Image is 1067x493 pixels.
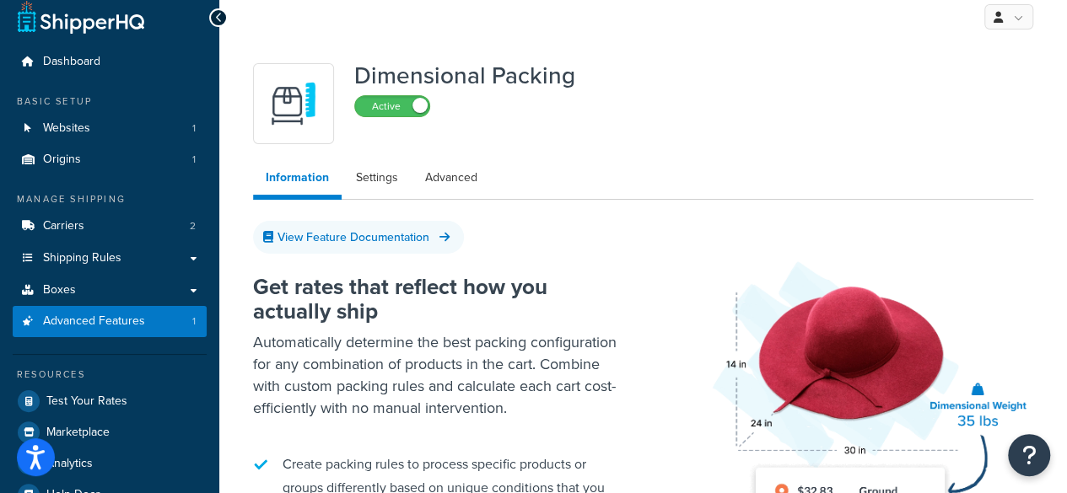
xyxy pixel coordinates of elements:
[343,161,411,195] a: Settings
[192,153,196,167] span: 1
[355,96,429,116] label: Active
[13,417,207,447] a: Marketplace
[13,113,207,144] li: Websites
[253,161,342,200] a: Information
[190,219,196,233] span: 2
[253,275,618,323] h2: Get rates that reflect how you actually ship
[13,386,207,416] a: Test Your Rates
[46,394,127,409] span: Test Your Rates
[43,55,100,69] span: Dashboard
[13,243,207,274] a: Shipping Rules
[253,331,618,419] p: Automatically determine the best packing configuration for any combination of products in the car...
[13,46,207,78] a: Dashboard
[46,426,110,440] span: Marketplace
[13,211,207,242] a: Carriers2
[264,74,323,133] img: DTVBYsAAAAAASUVORK5CYII=
[43,314,145,329] span: Advanced Features
[13,144,207,175] a: Origins1
[43,219,84,233] span: Carriers
[13,192,207,206] div: Manage Shipping
[13,144,207,175] li: Origins
[1008,434,1050,476] button: Open Resource Center
[13,367,207,382] div: Resources
[13,113,207,144] a: Websites1
[43,121,90,136] span: Websites
[46,457,93,471] span: Analytics
[43,153,81,167] span: Origins
[13,211,207,242] li: Carriers
[354,63,575,88] h1: Dimensional Packing
[13,275,207,306] a: Boxes
[13,94,207,109] div: Basic Setup
[253,221,464,254] a: View Feature Documentation
[412,161,490,195] a: Advanced
[13,306,207,337] a: Advanced Features1
[13,448,207,479] a: Analytics
[43,251,121,265] span: Shipping Rules
[192,314,196,329] span: 1
[192,121,196,136] span: 1
[43,283,76,297] span: Boxes
[13,306,207,337] li: Advanced Features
